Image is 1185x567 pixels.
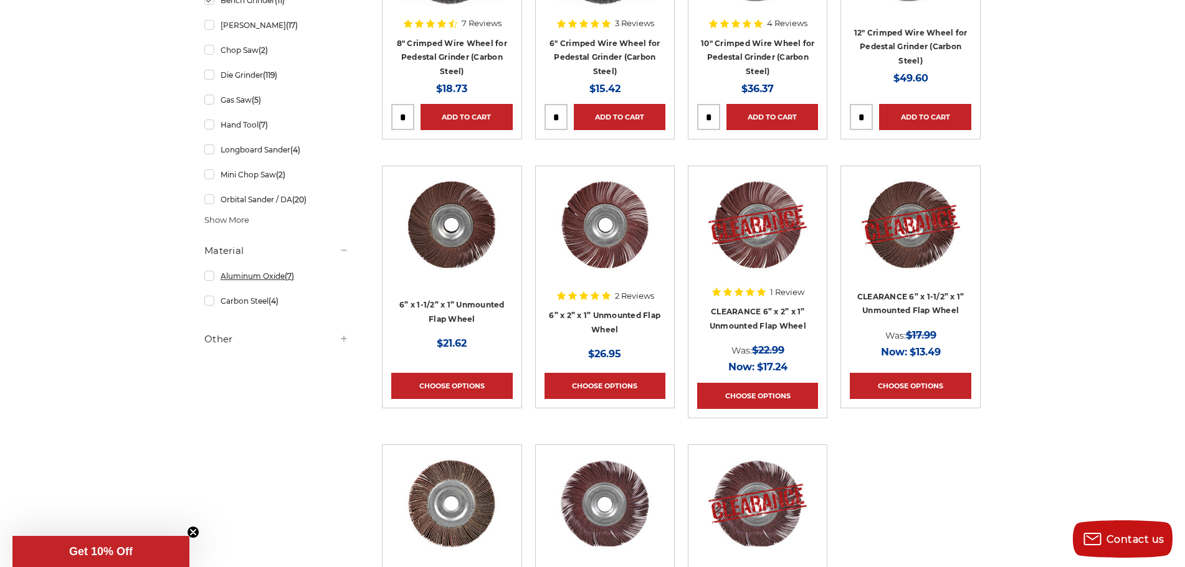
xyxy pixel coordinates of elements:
span: Contact us [1106,533,1164,545]
span: $17.99 [906,329,936,341]
span: $36.37 [741,83,774,95]
a: Choose Options [391,373,512,399]
span: (119) [263,70,277,80]
span: 4 Reviews [767,19,807,27]
a: 6" Crimped Wire Wheel for Pedestal Grinder (Carbon Steel) [550,39,660,76]
a: Orbital Sander / DA [204,189,349,210]
img: 6" x 2" x 1" unmounted flap wheel [555,175,655,274]
a: 6" x 2" x 1" unmounted flap wheel [545,175,665,296]
a: Carbon Steel [204,290,349,312]
a: CLEARANCE 6” x 2” x 1” Unmounted Flap Wheel [710,307,806,330]
span: (5) [252,95,261,105]
img: 4" x 1" x 5/8" aluminum oxide unmounted flap wheel [402,454,502,553]
img: CLEARANCE 6” x 1-1/2” x 1” Unmounted Flap Wheel [861,175,961,274]
h5: Other [204,332,349,347]
a: Gas Saw [204,89,349,111]
a: Longboard Sander [204,139,349,161]
span: 7 Reviews [462,19,502,27]
div: Was: [697,342,818,358]
img: CLEARANCE 6” x 2” x 1” Unmounted Flap Wheel [708,175,807,274]
a: 8" Crimped Wire Wheel for Pedestal Grinder (Carbon Steel) [397,39,507,76]
a: Die Grinder [204,64,349,86]
a: Aluminum Oxide [204,265,349,287]
button: Close teaser [187,526,199,538]
img: 6" x 1.5" x 1" unmounted flap wheel [402,175,502,274]
a: Add to Cart [421,104,512,130]
span: 1 Review [770,288,804,296]
div: Get 10% OffClose teaser [12,536,189,567]
span: 2 Reviews [615,292,654,300]
span: $15.42 [589,83,621,95]
a: Choose Options [697,383,818,409]
a: Hand Tool [204,114,349,136]
a: Add to Cart [726,104,818,130]
button: Contact us [1073,520,1173,558]
span: (17) [286,21,298,30]
span: $21.62 [437,337,467,349]
span: $49.60 [893,72,928,84]
a: Add to Cart [574,104,665,130]
span: (4) [290,145,300,154]
a: 12" Crimped Wire Wheel for Pedestal Grinder (Carbon Steel) [854,28,968,65]
span: Get 10% Off [69,545,133,558]
span: (20) [292,195,307,204]
span: $17.24 [757,361,788,373]
span: (7) [285,271,294,281]
a: Mini Chop Saw [204,164,349,185]
span: (4) [269,296,278,306]
img: CLEARANCE 6” x 1” x 1” Unmounted Flap Wheel [708,454,807,553]
a: Add to Cart [879,104,971,130]
span: $22.99 [752,344,784,356]
span: (7) [259,120,268,129]
a: 10" Crimped Wire Wheel for Pedestal Grinder (Carbon Steel) [701,39,815,76]
span: $13.49 [910,346,941,358]
span: (2) [259,45,268,55]
img: 6" x 1" x 1" unmounted flap wheel [555,454,655,553]
a: Choose Options [545,373,665,399]
span: 3 Reviews [615,19,654,27]
a: CLEARANCE 6” x 2” x 1” Unmounted Flap Wheel [697,175,818,296]
a: CLEARANCE 6” x 1-1/2” x 1” Unmounted Flap Wheel [850,175,971,296]
a: 6” x 2” x 1” Unmounted Flap Wheel [549,311,660,334]
div: Was: [850,327,971,344]
span: $18.73 [436,83,467,95]
h5: Material [204,243,349,258]
a: Chop Saw [204,39,349,61]
a: 6” x 1-1/2” x 1” Unmounted Flap Wheel [399,300,505,324]
span: Show More [204,214,249,227]
span: Now: [728,361,754,373]
a: 6" x 1.5" x 1" unmounted flap wheel [391,175,512,296]
span: $26.95 [588,348,621,360]
span: (2) [276,170,285,179]
a: Choose Options [850,373,971,399]
a: [PERSON_NAME] [204,14,349,36]
span: Now: [881,346,907,358]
